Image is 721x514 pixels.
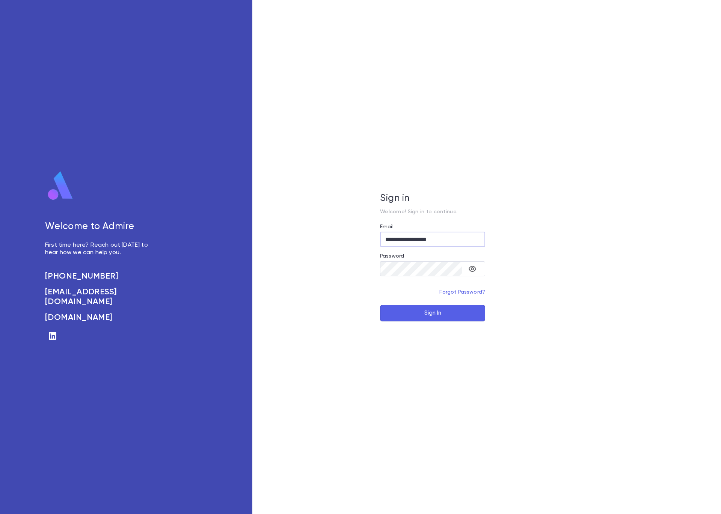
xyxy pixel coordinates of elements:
a: [PHONE_NUMBER] [45,271,156,281]
label: Email [380,224,394,230]
p: First time here? Reach out [DATE] to hear how we can help you. [45,241,156,256]
button: toggle password visibility [465,261,480,276]
button: Sign In [380,305,485,321]
p: Welcome! Sign in to continue. [380,209,485,215]
a: [EMAIL_ADDRESS][DOMAIN_NAME] [45,287,156,307]
a: Forgot Password? [439,289,485,295]
a: [DOMAIN_NAME] [45,313,156,323]
h5: Welcome to Admire [45,221,156,232]
label: Password [380,253,404,259]
img: logo [45,171,76,201]
h5: Sign in [380,193,485,204]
